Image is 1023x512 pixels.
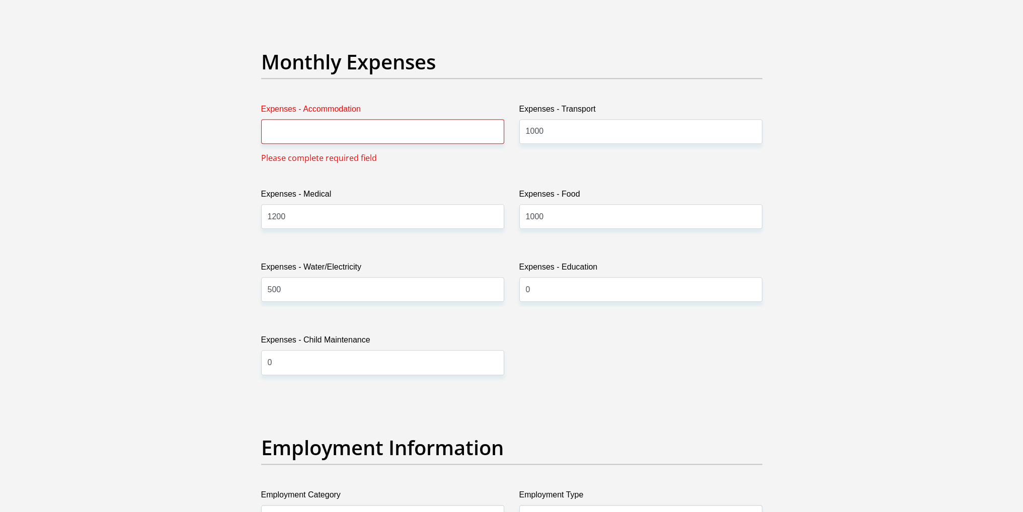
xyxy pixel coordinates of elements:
[261,188,504,204] label: Expenses - Medical
[261,334,504,350] label: Expenses - Child Maintenance
[519,103,762,119] label: Expenses - Transport
[519,489,762,505] label: Employment Type
[519,277,762,302] input: Expenses - Education
[261,436,762,460] h2: Employment Information
[261,204,504,229] input: Expenses - Medical
[261,277,504,302] input: Expenses - Water/Electricity
[519,188,762,204] label: Expenses - Food
[261,152,377,164] span: Please complete required field
[519,261,762,277] label: Expenses - Education
[519,119,762,144] input: Expenses - Transport
[261,261,504,277] label: Expenses - Water/Electricity
[261,119,504,144] input: Expenses - Accommodation
[261,350,504,375] input: Expenses - Child Maintenance
[261,103,504,119] label: Expenses - Accommodation
[261,489,504,505] label: Employment Category
[261,50,762,74] h2: Monthly Expenses
[519,204,762,229] input: Expenses - Food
